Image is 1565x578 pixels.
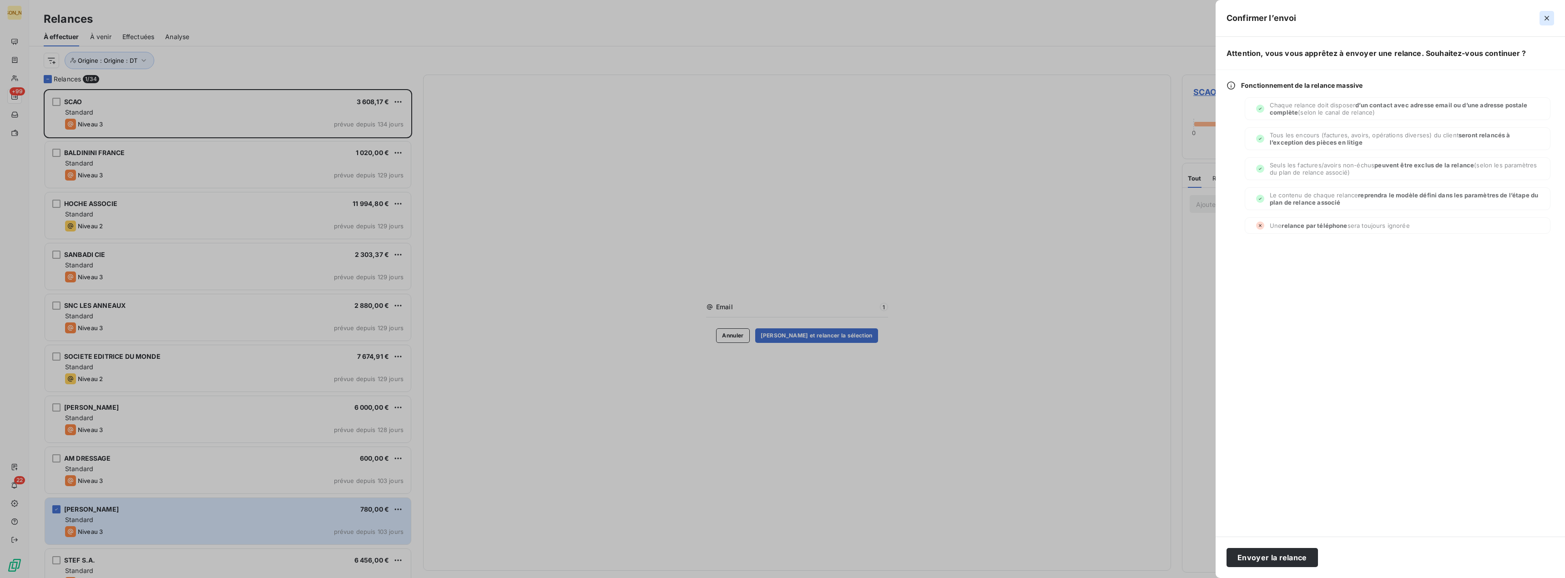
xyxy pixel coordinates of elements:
span: d’un contact avec adresse email ou d’une adresse postale complète [1270,101,1528,116]
span: Tous les encours (factures, avoirs, opérations diverses) du client [1270,131,1539,146]
span: Une sera toujours ignorée [1270,222,1410,229]
span: relance par téléphone [1282,222,1347,229]
span: reprendra le modèle défini dans les paramètres de l’étape du plan de relance associé [1270,191,1538,206]
span: Seuls les factures/avoirs non-échus (selon les paramètres du plan de relance associé) [1270,161,1539,176]
span: seront relancés à l’exception des pièces en litige [1270,131,1510,146]
span: Chaque relance doit disposer (selon le canal de relance) [1270,101,1539,116]
h6: Attention, vous vous apprêtez à envoyer une relance. Souhaitez-vous continuer ? [1216,37,1565,70]
span: peuvent être exclus de la relance [1374,161,1474,169]
iframe: Intercom live chat [1534,547,1556,569]
span: Le contenu de chaque relance [1270,191,1539,206]
span: Fonctionnement de la relance massive [1241,81,1363,90]
h5: Confirmer l’envoi [1227,12,1297,25]
button: Envoyer la relance [1227,548,1318,567]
